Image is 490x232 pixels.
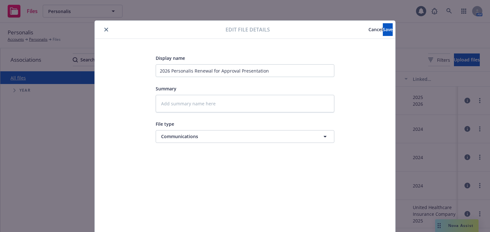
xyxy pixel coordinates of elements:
span: Summary [156,86,176,92]
button: close [102,26,110,33]
span: Cancel [368,26,383,32]
button: Cancel [368,23,383,36]
span: Display name [156,55,185,61]
input: Add display name here [156,64,334,77]
button: Communications [156,130,334,143]
span: File type [156,121,174,127]
span: Edit file details [226,26,270,33]
button: Save [383,23,393,36]
span: Communications [161,133,305,140]
span: Save [383,26,393,32]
